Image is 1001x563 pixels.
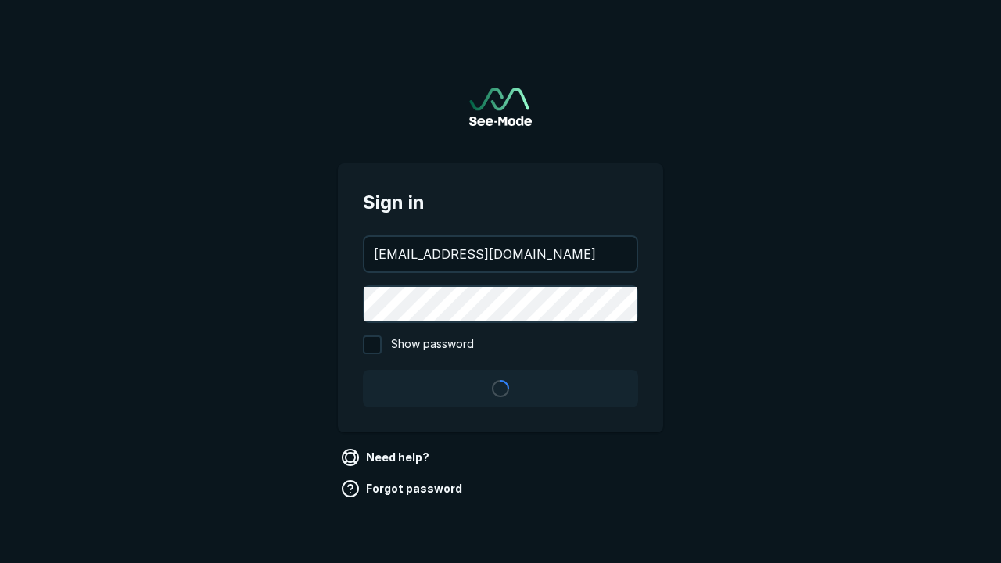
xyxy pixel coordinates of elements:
input: your@email.com [364,237,637,271]
a: Forgot password [338,476,468,501]
a: Go to sign in [469,88,532,126]
span: Sign in [363,188,638,217]
img: See-Mode Logo [469,88,532,126]
a: Need help? [338,445,436,470]
span: Show password [391,335,474,354]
